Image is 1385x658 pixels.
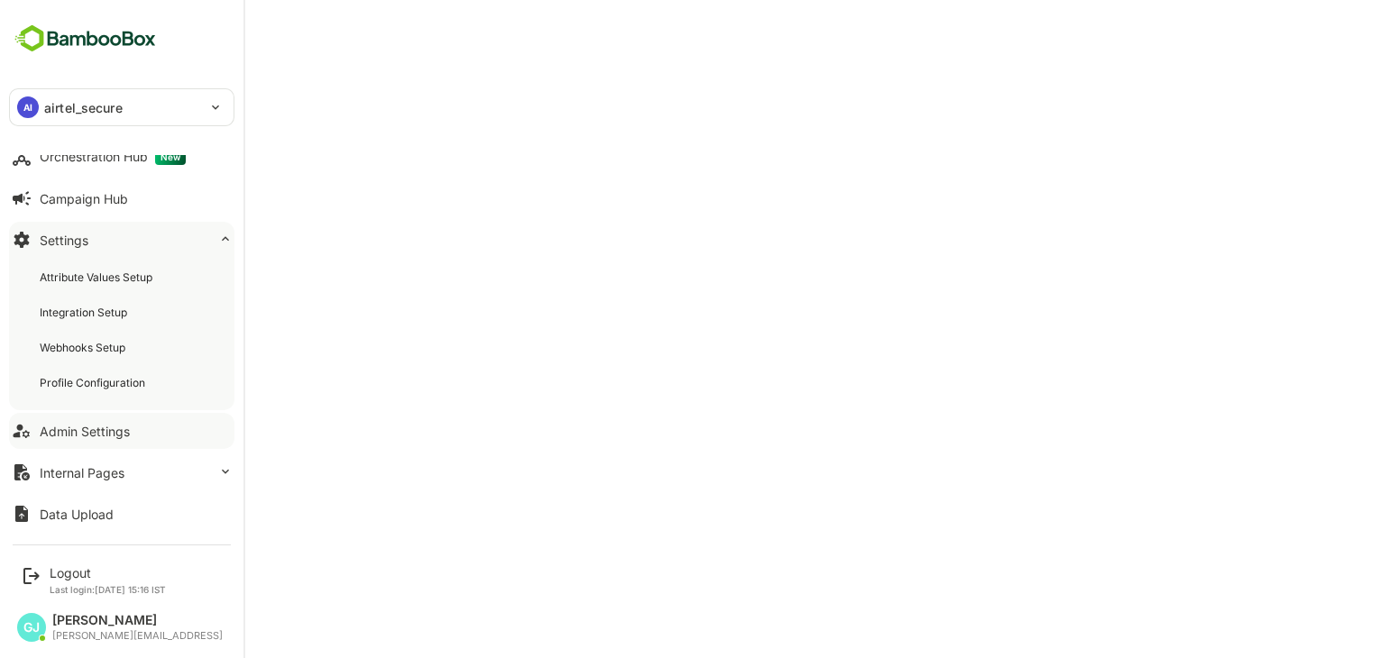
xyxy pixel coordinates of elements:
[40,507,114,522] div: Data Upload
[50,565,166,580] div: Logout
[9,413,234,449] button: Admin Settings
[40,233,88,248] div: Settings
[17,613,46,642] div: GJ
[40,424,130,439] div: Admin Settings
[50,584,166,595] p: Last login: [DATE] 15:16 IST
[40,270,156,285] div: Attribute Values Setup
[40,340,129,355] div: Webhooks Setup
[9,139,234,175] button: Orchestration HubNew
[155,149,186,165] span: New
[52,630,223,642] div: [PERSON_NAME][EMAIL_ADDRESS]
[40,149,186,165] div: Orchestration Hub
[10,89,234,125] div: AIairtel_secure
[9,454,234,490] button: Internal Pages
[9,496,234,532] button: Data Upload
[40,465,124,480] div: Internal Pages
[40,375,149,390] div: Profile Configuration
[9,22,161,56] img: BambooboxFullLogoMark.5f36c76dfaba33ec1ec1367b70bb1252.svg
[9,180,234,216] button: Campaign Hub
[17,96,39,118] div: AI
[52,613,223,628] div: [PERSON_NAME]
[44,98,123,117] p: airtel_secure
[40,191,128,206] div: Campaign Hub
[40,305,131,320] div: Integration Setup
[9,222,234,258] button: Settings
